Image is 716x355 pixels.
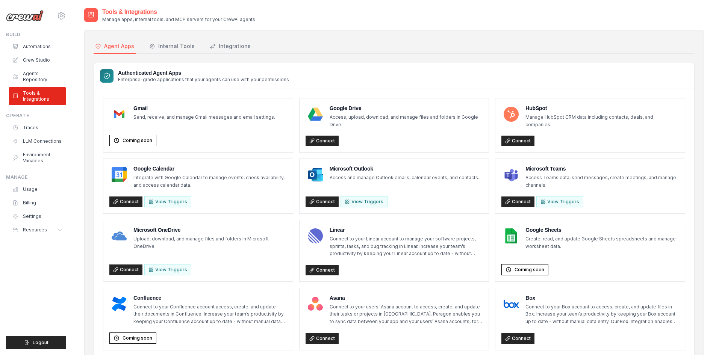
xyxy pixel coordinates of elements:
: View Triggers [341,196,388,207]
div: Agent Apps [95,42,134,50]
div: Build [6,32,66,38]
img: Logo [6,10,44,21]
a: Automations [9,41,66,53]
img: Asana Logo [308,296,323,311]
: View Triggers [536,196,583,207]
p: Manage apps, internal tools, and MCP servers for your CrewAI agents [102,17,255,23]
a: Tools & Integrations [9,87,66,105]
h2: Tools & Integrations [102,8,255,17]
h4: Microsoft OneDrive [133,226,287,234]
a: LLM Connections [9,135,66,147]
img: Google Calendar Logo [112,167,127,182]
a: Connect [501,136,534,146]
h4: Microsoft Outlook [330,165,479,172]
h4: Google Drive [330,104,483,112]
img: Gmail Logo [112,107,127,122]
p: Create, read, and update Google Sheets spreadsheets and manage worksheet data. [525,235,679,250]
img: Box Logo [504,296,519,311]
a: Usage [9,183,66,195]
: View Triggers [144,264,191,275]
a: Connect [109,196,142,207]
div: Internal Tools [149,42,195,50]
img: Google Sheets Logo [504,228,519,243]
img: Google Drive Logo [308,107,323,122]
p: Connect to your Box account to access, create, and update files in Box. Increase your team’s prod... [525,303,679,325]
h4: Asana [330,294,483,302]
img: Linear Logo [308,228,323,243]
h4: Google Calendar [133,165,287,172]
button: Internal Tools [148,39,196,54]
a: Agents Repository [9,68,66,86]
p: Upload, download, and manage files and folders in Microsoft OneDrive. [133,235,287,250]
span: Coming soon [123,335,152,341]
div: Integrations [210,42,251,50]
h3: Authenticated Agent Apps [118,69,289,77]
h4: Gmail [133,104,275,112]
h4: HubSpot [525,104,679,112]
button: View Triggers [144,196,191,207]
p: Connect to your users’ Asana account to access, create, and update their tasks or projects in [GE... [330,303,483,325]
p: Access, upload, download, and manage files and folders in Google Drive. [330,113,483,128]
span: Resources [23,227,47,233]
a: Connect [306,196,339,207]
p: Access and manage Outlook emails, calendar events, and contacts. [330,174,479,181]
h4: Linear [330,226,483,234]
p: Connect to your Linear account to manage your software projects, sprints, tasks, and bug tracking... [330,235,483,257]
span: Logout [33,340,48,346]
h4: Google Sheets [525,226,679,234]
a: Crew Studio [9,54,66,66]
button: Agent Apps [94,39,136,54]
img: Microsoft Outlook Logo [308,167,323,182]
a: Connect [501,196,534,207]
img: Confluence Logo [112,296,127,311]
h4: Confluence [133,294,287,302]
p: Enterprise-grade applications that your agents can use with your permissions [118,77,289,83]
a: Connect [306,136,339,146]
p: Send, receive, and manage Gmail messages and email settings. [133,113,275,121]
img: HubSpot Logo [504,107,519,122]
p: Integrate with Google Calendar to manage events, check availability, and access calendar data. [133,174,287,189]
img: Microsoft Teams Logo [504,167,519,182]
a: Billing [9,197,66,209]
a: Connect [109,264,142,275]
span: Coming soon [515,267,544,273]
span: Coming soon [123,137,152,144]
a: Environment Variables [9,149,66,167]
div: Manage [6,174,66,180]
p: Access Teams data, send messages, create meetings, and manage channels. [525,174,679,189]
a: Settings [9,210,66,222]
p: Manage HubSpot CRM data including contacts, deals, and companies. [525,113,679,128]
div: Operate [6,113,66,119]
a: Connect [501,333,534,344]
p: Connect to your Confluence account access, create, and update their documents in Confluence. Incr... [133,303,287,325]
a: Connect [306,265,339,275]
button: Integrations [208,39,252,54]
h4: Microsoft Teams [525,165,679,172]
a: Connect [306,333,339,344]
button: Resources [9,224,66,236]
img: Microsoft OneDrive Logo [112,228,127,243]
a: Traces [9,122,66,134]
button: Logout [6,336,66,349]
h4: Box [525,294,679,302]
